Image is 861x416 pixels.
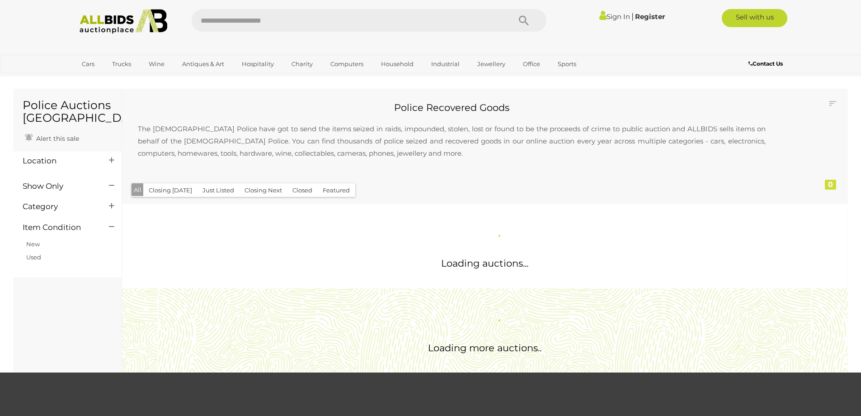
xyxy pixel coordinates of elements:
[428,342,541,354] span: Loading more auctions..
[143,57,170,72] a: Wine
[23,182,95,191] h4: Show Only
[599,12,630,21] a: Sign In
[631,11,634,21] span: |
[441,258,528,269] span: Loading auctions...
[287,183,318,197] button: Closed
[748,59,785,69] a: Contact Us
[23,223,95,232] h4: Item Condition
[23,99,113,124] h1: Police Auctions [GEOGRAPHIC_DATA]
[23,157,95,165] h4: Location
[143,183,198,197] button: Closing [DATE]
[26,240,40,248] a: New
[76,72,152,86] a: [GEOGRAPHIC_DATA]
[635,12,665,21] a: Register
[425,57,466,72] a: Industrial
[286,57,319,72] a: Charity
[23,202,95,211] h4: Category
[722,9,787,27] a: Sell with us
[325,57,369,72] a: Computers
[552,57,582,72] a: Sports
[375,57,419,72] a: Household
[825,180,836,190] div: 0
[176,57,230,72] a: Antiques & Art
[501,9,546,32] button: Search
[236,57,280,72] a: Hospitality
[129,102,775,113] h2: Police Recovered Goods
[239,183,287,197] button: Closing Next
[317,183,355,197] button: Featured
[106,57,137,72] a: Trucks
[76,57,100,72] a: Cars
[129,114,775,168] p: The [DEMOGRAPHIC_DATA] Police have got to send the items seized in raids, impounded, stolen, lost...
[26,253,41,261] a: Used
[748,60,783,67] b: Contact Us
[34,134,79,143] span: Alert this sale
[132,183,144,196] button: All
[23,131,81,144] a: Alert this sale
[471,57,511,72] a: Jewellery
[75,9,173,34] img: Allbids.com.au
[197,183,240,197] button: Just Listed
[517,57,546,72] a: Office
